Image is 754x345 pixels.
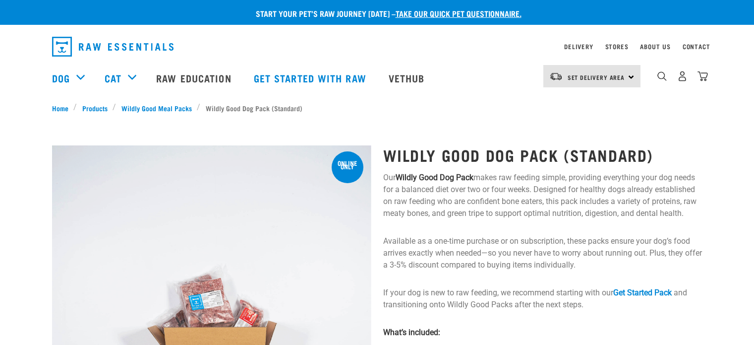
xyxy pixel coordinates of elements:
[657,71,667,81] img: home-icon-1@2x.png
[383,172,702,219] p: Our makes raw feeding simple, providing everything your dog needs for a balanced diet over two or...
[383,235,702,271] p: Available as a one-time purchase or on subscription, these packs ensure your dog’s food arrives e...
[52,103,74,113] a: Home
[77,103,113,113] a: Products
[44,33,710,61] nav: dropdown navigation
[383,287,702,311] p: If your dog is new to raw feeding, we recommend starting with our and transitioning onto Wildly G...
[52,37,174,57] img: Raw Essentials Logo
[105,70,121,85] a: Cat
[640,45,670,48] a: About Us
[677,71,688,81] img: user.png
[605,45,629,48] a: Stores
[396,11,522,15] a: take our quick pet questionnaire.
[683,45,710,48] a: Contact
[697,71,708,81] img: home-icon@2x.png
[549,72,563,81] img: van-moving.png
[52,70,70,85] a: Dog
[116,103,197,113] a: Wildly Good Meal Packs
[564,45,593,48] a: Delivery
[52,103,702,113] nav: breadcrumbs
[379,58,437,98] a: Vethub
[244,58,379,98] a: Get started with Raw
[146,58,243,98] a: Raw Education
[568,75,625,79] span: Set Delivery Area
[383,328,440,337] strong: What’s included:
[383,146,702,164] h1: Wildly Good Dog Pack (Standard)
[613,288,672,297] a: Get Started Pack
[396,173,473,182] strong: Wildly Good Dog Pack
